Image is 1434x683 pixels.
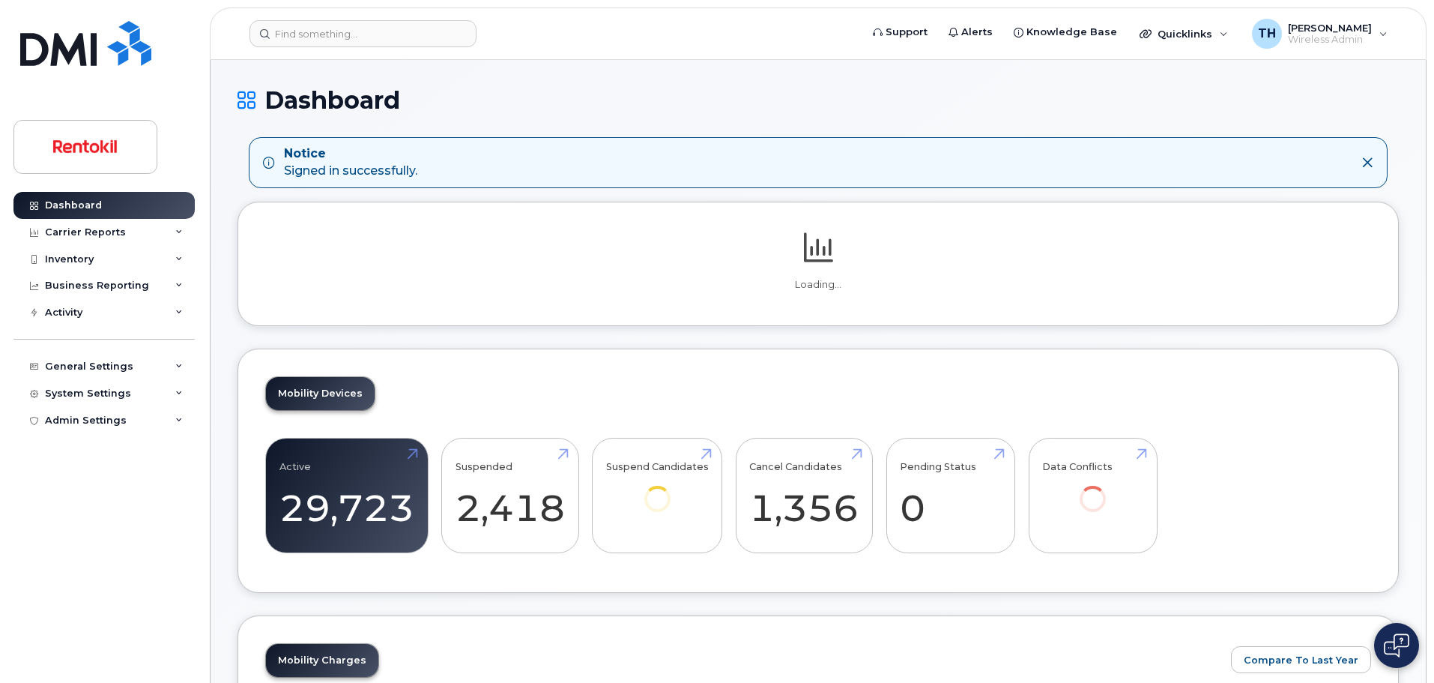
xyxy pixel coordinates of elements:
[1244,653,1358,667] span: Compare To Last Year
[284,145,417,163] strong: Notice
[265,278,1371,292] p: Loading...
[279,446,414,545] a: Active 29,723
[1231,646,1371,673] button: Compare To Last Year
[749,446,859,545] a: Cancel Candidates 1,356
[456,446,565,545] a: Suspended 2,418
[266,377,375,410] a: Mobility Devices
[900,446,1001,545] a: Pending Status 0
[1042,446,1143,532] a: Data Conflicts
[606,446,709,532] a: Suspend Candidates
[266,644,378,677] a: Mobility Charges
[1384,634,1409,658] img: Open chat
[284,145,417,180] div: Signed in successfully.
[238,87,1399,113] h1: Dashboard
